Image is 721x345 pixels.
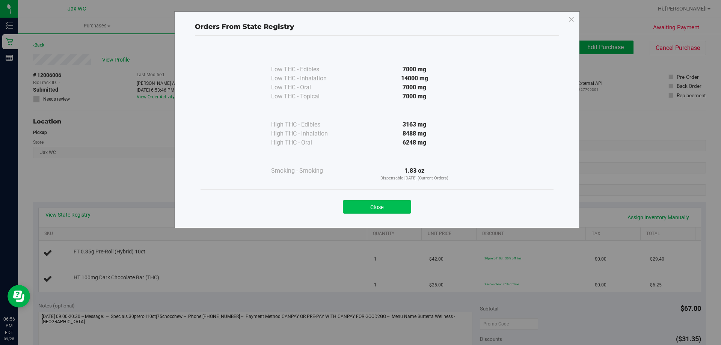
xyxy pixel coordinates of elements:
div: 14000 mg [346,74,483,83]
p: Dispensable [DATE] (Current Orders) [346,175,483,182]
div: 7000 mg [346,65,483,74]
div: Low THC - Topical [271,92,346,101]
button: Close [343,200,411,214]
div: 1.83 oz [346,166,483,182]
div: Low THC - Inhalation [271,74,346,83]
div: High THC - Edibles [271,120,346,129]
div: Low THC - Oral [271,83,346,92]
div: 7000 mg [346,92,483,101]
span: Orders From State Registry [195,23,294,31]
div: 8488 mg [346,129,483,138]
div: High THC - Oral [271,138,346,147]
div: 3163 mg [346,120,483,129]
iframe: Resource center [8,285,30,307]
div: High THC - Inhalation [271,129,346,138]
div: 6248 mg [346,138,483,147]
div: 7000 mg [346,83,483,92]
div: Smoking - Smoking [271,166,346,175]
div: Low THC - Edibles [271,65,346,74]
